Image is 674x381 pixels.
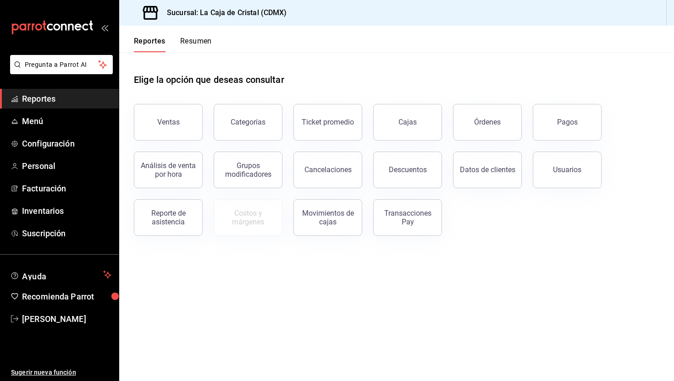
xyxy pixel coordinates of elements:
[134,152,203,188] button: Análisis de venta por hora
[11,368,111,377] span: Sugerir nueva función
[180,37,212,52] button: Resumen
[389,165,427,174] div: Descuentos
[299,209,356,226] div: Movimientos de cajas
[474,118,501,126] div: Órdenes
[557,118,578,126] div: Pagos
[22,115,111,127] span: Menú
[398,118,417,126] div: Cajas
[533,104,602,141] button: Pagos
[373,104,442,141] button: Cajas
[22,313,111,325] span: [PERSON_NAME]
[302,118,354,126] div: Ticket promedio
[134,37,166,52] button: Reportes
[10,55,113,74] button: Pregunta a Parrot AI
[293,152,362,188] button: Cancelaciones
[214,152,282,188] button: Grupos modificadores
[134,73,284,87] h1: Elige la opción que deseas consultar
[22,205,111,217] span: Inventarios
[533,152,602,188] button: Usuarios
[214,104,282,141] button: Categorías
[22,182,111,195] span: Facturación
[460,165,515,174] div: Datos de clientes
[293,199,362,236] button: Movimientos de cajas
[22,269,99,280] span: Ayuda
[101,24,108,31] button: open_drawer_menu
[453,152,522,188] button: Datos de clientes
[22,290,111,303] span: Recomienda Parrot
[453,104,522,141] button: Órdenes
[304,165,352,174] div: Cancelaciones
[140,209,197,226] div: Reporte de asistencia
[134,37,212,52] div: navigation tabs
[160,7,287,18] h3: Sucursal: La Caja de Cristal (CDMX)
[140,161,197,179] div: Análisis de venta por hora
[157,118,180,126] div: Ventas
[134,104,203,141] button: Ventas
[22,160,111,172] span: Personal
[25,60,99,70] span: Pregunta a Parrot AI
[6,66,113,76] a: Pregunta a Parrot AI
[373,199,442,236] button: Transacciones Pay
[231,118,265,126] div: Categorías
[293,104,362,141] button: Ticket promedio
[22,93,111,105] span: Reportes
[22,227,111,239] span: Suscripción
[379,209,436,226] div: Transacciones Pay
[220,209,276,226] div: Costos y márgenes
[373,152,442,188] button: Descuentos
[220,161,276,179] div: Grupos modificadores
[553,165,581,174] div: Usuarios
[214,199,282,236] button: Contrata inventarios para ver este reporte
[134,199,203,236] button: Reporte de asistencia
[22,137,111,150] span: Configuración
